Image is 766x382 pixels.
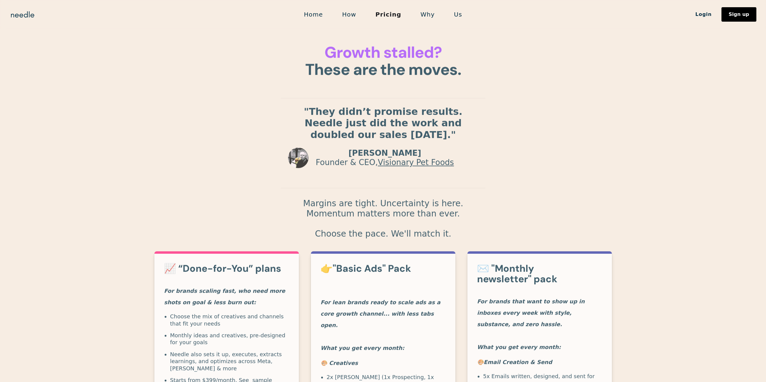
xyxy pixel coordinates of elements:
[164,263,289,274] h3: 📈 “Done-for-You” plans
[294,8,333,21] a: Home
[321,262,411,275] strong: 👉"Basic Ads" Pack
[686,9,721,20] a: Login
[164,288,285,305] em: For brands scaling fast, who need more shots on goal & less burn out:
[378,158,454,167] a: Visionary Pet Foods
[321,299,440,351] em: For lean brands ready to scale ads as a core growth channel... with less tabs open. What you get ...
[477,359,484,365] em: 🎨
[411,8,444,21] a: Why
[366,8,411,21] a: Pricing
[170,351,289,372] li: Needle also sets it up, executes, extracts learnings, and optimizes across Meta, [PERSON_NAME] & ...
[170,332,289,346] li: Monthly ideas and creatives, pre-designed for your goals
[477,263,602,284] h3: ✉️ "Monthly newsletter" pack
[281,44,485,78] h1: These are the moves.
[316,158,454,167] p: Founder & CEO,
[324,42,442,63] span: Growth stalled?
[316,149,454,158] p: [PERSON_NAME]
[333,8,366,21] a: How
[444,8,472,21] a: Us
[281,198,485,239] p: Margins are tight. Uncertainty is here. Momentum matters more than ever. Choose the pace. We'll m...
[170,313,289,327] li: Choose the mix of creatives and channels that fit your needs
[729,12,749,17] div: Sign up
[721,7,756,22] a: Sign up
[304,106,462,141] strong: "They didn’t promise results. Needle just did the work and doubled our sales [DATE]."
[484,359,552,365] em: Email Creation & Send
[477,298,585,350] em: For brands that want to show up in inboxes every week with style, substance, and zero hassle. Wha...
[321,360,358,366] em: 🎨 Creatives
